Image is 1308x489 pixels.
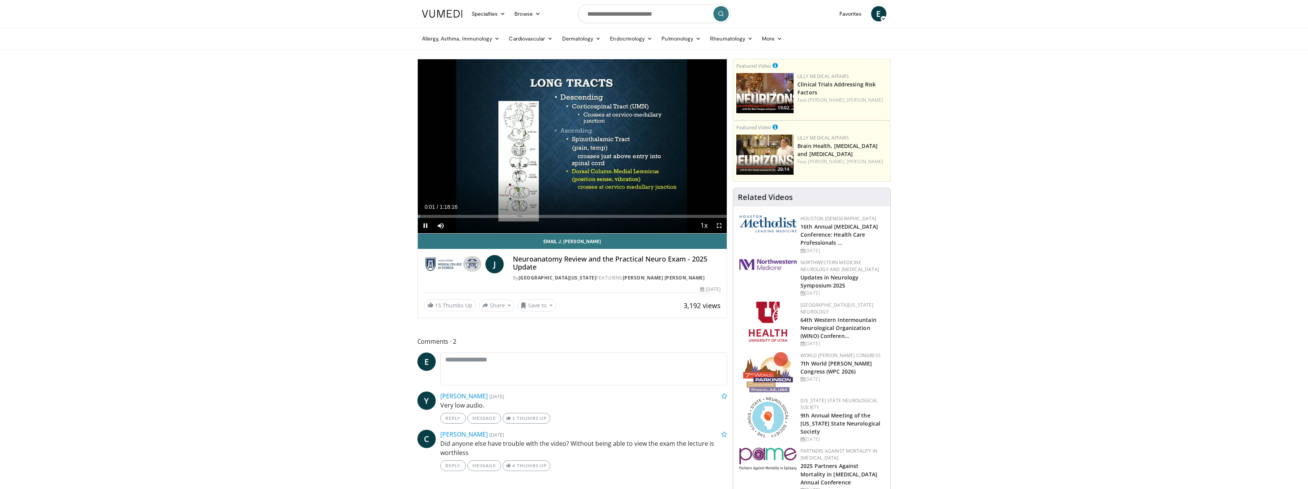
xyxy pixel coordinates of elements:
[440,439,728,457] p: Did anyone else have trouble with the video? Without being able to view the exam the lecture is w...
[736,135,794,175] img: ca157f26-4c4a-49fd-8611-8e91f7be245d.png.150x105_q85_crop-smart_upscale.jpg
[440,430,488,439] a: [PERSON_NAME]
[700,286,721,293] div: [DATE]
[417,336,728,346] span: Comments 2
[467,6,510,21] a: Specialties
[808,158,846,165] a: [PERSON_NAME],
[513,255,721,271] h4: Neuroanatomy Review and the Practical Neuro Exam - 2025 Update
[422,10,462,18] img: VuMedi Logo
[489,431,504,438] small: [DATE]
[512,415,515,421] span: 1
[800,316,876,340] a: 64th Western Intermountain Neurological Organization (WINO) Conferen…
[467,413,501,424] a: Message
[558,31,606,46] a: Dermatology
[485,255,504,273] a: J
[800,436,884,443] div: [DATE]
[797,73,849,80] a: Lilly Medical Affairs
[847,97,883,103] a: [PERSON_NAME]
[418,234,727,249] a: Email J. [PERSON_NAME]
[797,97,887,104] div: Feat.
[440,204,458,210] span: 1:18:16
[800,290,884,297] div: [DATE]
[684,301,721,310] span: 3,192 views
[440,401,728,410] p: Very low audio.
[800,448,877,461] a: Partners Against Mortality in [MEDICAL_DATA]
[800,247,884,254] div: [DATE]
[417,392,436,410] a: Y
[736,73,794,113] a: 19:02
[736,124,771,131] small: Featured Video
[739,259,797,270] img: 2a462fb6-9365-492a-ac79-3166a6f924d8.png.150x105_q85_autocrop_double_scale_upscale_version-0.2.jpg
[800,223,878,246] a: 16th Annual [MEDICAL_DATA] Conference: Health Care Professionals …
[797,135,849,141] a: Lilly Medical Affairs
[711,218,727,233] button: Fullscreen
[418,59,727,234] video-js: Video Player
[757,31,787,46] a: More
[424,255,482,273] img: Medical College of Georgia - Augusta University
[800,352,881,359] a: World [PERSON_NAME] Congress
[800,274,859,289] a: Updates in Neurology Symposium 2025
[437,204,438,210] span: /
[797,142,878,158] a: Brain Health, [MEDICAL_DATA] and [MEDICAL_DATA]
[775,166,792,173] span: 20:14
[418,218,433,233] button: Pause
[605,31,657,46] a: Endocrinology
[871,6,886,21] a: E
[800,412,880,435] a: 9th Annual Meeting of the [US_STATE] State Neurological Society
[467,460,501,471] a: Message
[748,397,788,437] img: 71a8b48c-8850-4916-bbdd-e2f3ccf11ef9.png.150x105_q85_autocrop_double_scale_upscale_version-0.2.png
[736,73,794,113] img: 1541e73f-d457-4c7d-a135-57e066998777.png.150x105_q85_crop-smart_upscale.jpg
[800,376,884,383] div: [DATE]
[800,340,884,347] div: [DATE]
[739,215,797,232] img: 5e4488cc-e109-4a4e-9fd9-73bb9237ee91.png.150x105_q85_autocrop_double_scale_upscale_version-0.2.png
[800,360,872,375] a: 7th World [PERSON_NAME] Congress (WPC 2026)
[749,302,787,342] img: f6362829-b0a3-407d-a044-59546adfd345.png.150x105_q85_autocrop_double_scale_upscale_version-0.2.png
[705,31,757,46] a: Rheumatology
[517,299,556,312] button: Save to
[417,430,436,448] a: C
[623,275,705,281] a: [PERSON_NAME] [PERSON_NAME]
[479,299,514,312] button: Share
[424,299,476,311] a: 15 Thumbs Up
[736,135,794,175] a: 20:14
[489,393,504,400] small: [DATE]
[440,392,488,400] a: [PERSON_NAME]
[513,275,721,281] div: By FEATURING
[800,462,877,486] a: 2025 Partners Against Mortality in [MEDICAL_DATA] Annual Conference
[503,413,550,424] a: 1 Thumbs Up
[797,158,887,165] div: Feat.
[417,353,436,371] a: E
[797,81,876,96] a: Clinical Trials Addressing Risk Factors
[736,62,771,69] small: Featured Video
[433,218,448,233] button: Mute
[504,31,557,46] a: Cardiovascular
[503,460,550,471] a: 4 Thumbs Up
[510,6,545,21] a: Browse
[425,204,435,210] span: 0:01
[800,397,878,411] a: [US_STATE] State Neurological Society
[696,218,711,233] button: Playback Rate
[738,193,793,202] h4: Related Videos
[808,97,846,103] a: [PERSON_NAME],
[657,31,705,46] a: Pulmonology
[440,413,466,424] a: Reply
[800,302,873,315] a: [GEOGRAPHIC_DATA][US_STATE] Neurology
[835,6,867,21] a: Favorites
[418,215,727,218] div: Progress Bar
[435,302,441,309] span: 15
[847,158,883,165] a: [PERSON_NAME]
[739,448,797,470] img: eb8b354f-837c-42f6-ab3d-1e8ded9eaae7.png.150x105_q85_autocrop_double_scale_upscale_version-0.2.png
[417,31,504,46] a: Allergy, Asthma, Immunology
[440,460,466,471] a: Reply
[743,352,793,392] img: 16fe1da8-a9a0-4f15-bd45-1dd1acf19c34.png.150x105_q85_autocrop_double_scale_upscale_version-0.2.png
[800,259,879,273] a: Northwestern Medicine Neurology and [MEDICAL_DATA]
[800,215,876,222] a: Houston [DEMOGRAPHIC_DATA]
[519,275,597,281] a: [GEOGRAPHIC_DATA][US_STATE]
[512,463,515,468] span: 4
[578,5,731,23] input: Search topics, interventions
[775,104,792,111] span: 19:02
